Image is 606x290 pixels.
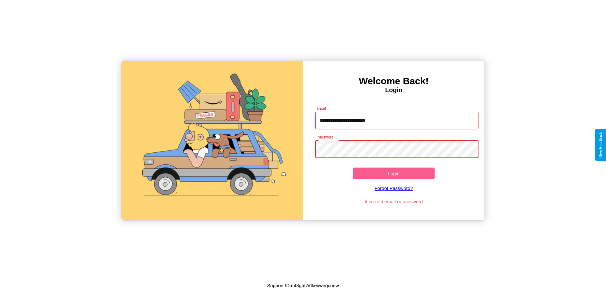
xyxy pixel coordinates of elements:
p: Incorrect email or password [312,197,476,206]
label: Password [317,134,333,140]
label: Email [317,106,326,111]
h4: Login [303,86,484,94]
h3: Welcome Back! [303,76,484,86]
div: Give Feedback [598,132,603,158]
img: gif [122,61,303,220]
p: Support ID: mf8gat7i6kexwegcnnw [267,281,339,290]
button: Login [353,168,435,179]
a: Forgot Password? [312,179,476,197]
